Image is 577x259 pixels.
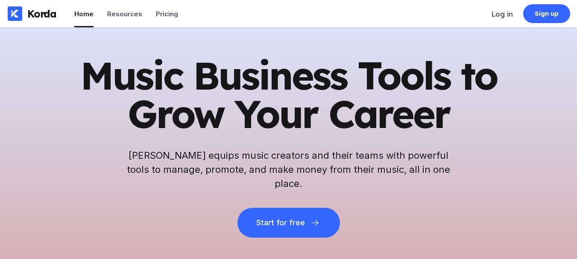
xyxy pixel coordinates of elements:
div: Sign up [535,9,559,18]
a: Sign up [523,4,570,23]
div: Start for free [256,218,305,227]
div: Korda [27,7,56,20]
div: Log in [492,10,513,18]
div: Resources [107,10,142,18]
h2: [PERSON_NAME] equips music creators and their teams with powerful tools to manage, promote, and m... [126,148,451,191]
button: Start for free [237,208,340,238]
div: Pricing [156,10,178,18]
h1: Music Business Tools to Grow Your Career [79,56,498,133]
div: Home [74,10,94,18]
